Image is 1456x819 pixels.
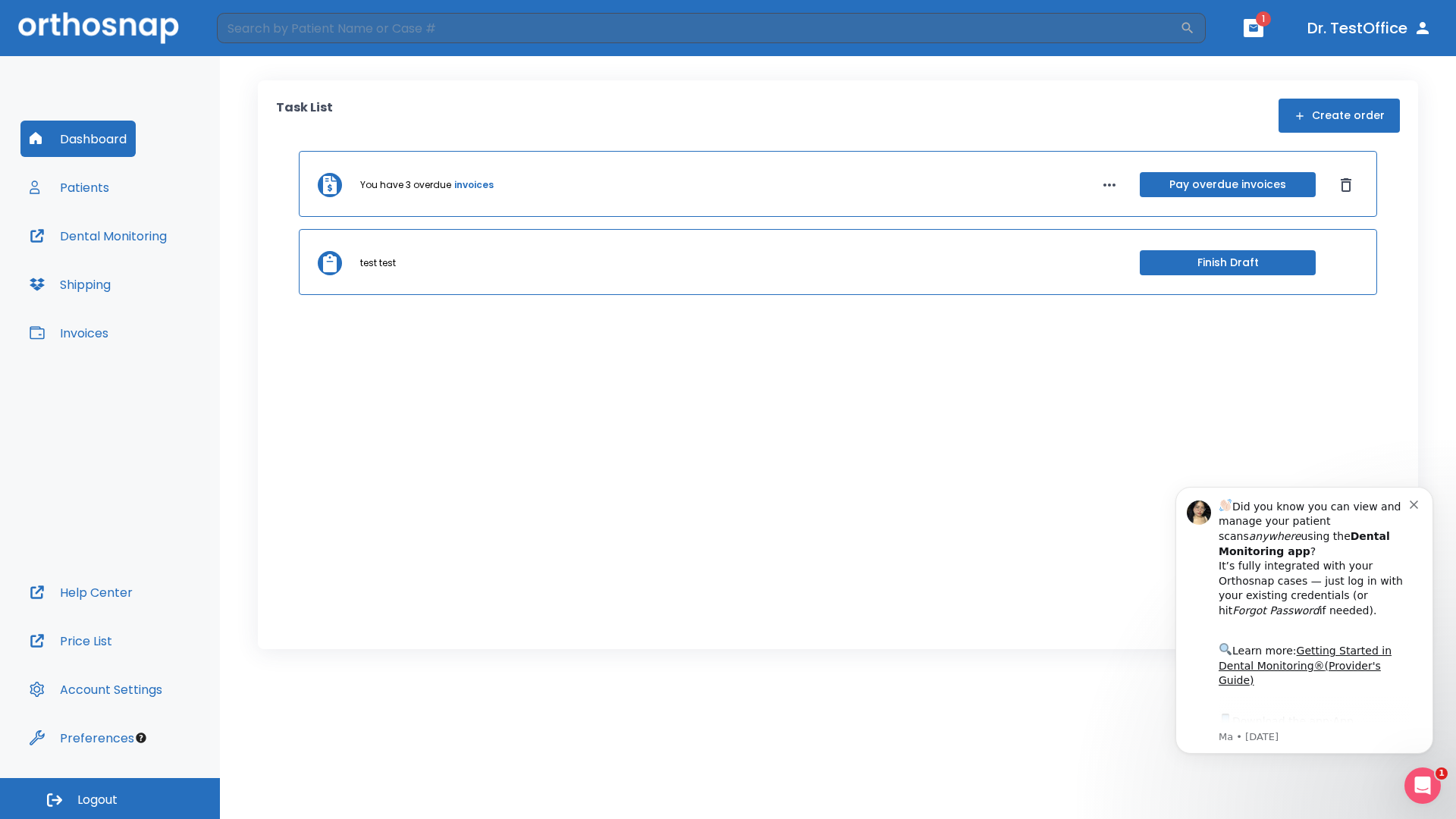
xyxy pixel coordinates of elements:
[1140,172,1316,197] button: Pay overdue invoices
[66,251,201,278] a: App Store
[20,623,121,659] button: Price List
[1301,14,1438,42] button: Dr. TestOffice
[276,99,333,133] p: Task List
[20,218,176,254] button: Dental Monitoring
[1279,99,1400,133] button: Create order
[66,247,257,325] div: Download the app: | ​ Let us know if you need help getting started!
[18,12,179,43] img: Orthosnap
[217,13,1180,43] input: Search by Patient Name or Case #
[20,671,171,708] button: Account Settings
[20,169,118,206] button: Patients
[1334,173,1358,197] button: Dismiss
[1404,767,1441,804] iframe: Intercom live chat
[360,256,396,270] p: test test
[257,33,269,45] button: Dismiss notification
[20,315,118,351] button: Invoices
[360,178,451,192] p: You have 3 overdue
[20,121,136,157] button: Dashboard
[1256,11,1271,27] span: 1
[134,731,148,745] div: Tooltip anchor
[77,792,118,808] span: Logout
[1436,767,1448,780] span: 1
[1140,250,1316,275] button: Finish Draft
[20,720,143,756] button: Preferences
[20,266,120,303] button: Shipping
[1153,464,1456,778] iframe: Intercom notifications message
[20,574,142,610] button: Help Center
[454,178,494,192] a: invoices
[66,266,257,280] p: Message from Ma, sent 3w ago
